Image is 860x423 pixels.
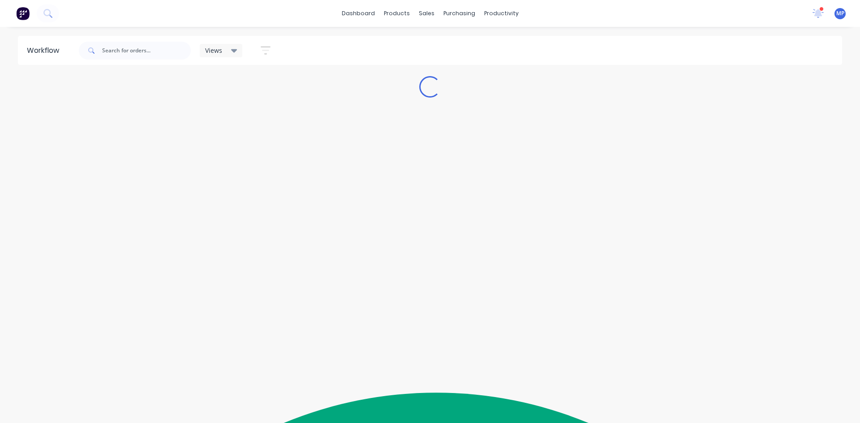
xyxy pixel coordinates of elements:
div: Workflow [27,45,64,56]
input: Search for orders... [102,42,191,60]
div: sales [414,7,439,20]
div: products [379,7,414,20]
a: dashboard [337,7,379,20]
img: Factory [16,7,30,20]
span: Views [205,46,222,55]
div: productivity [480,7,523,20]
span: MP [836,9,844,17]
div: purchasing [439,7,480,20]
